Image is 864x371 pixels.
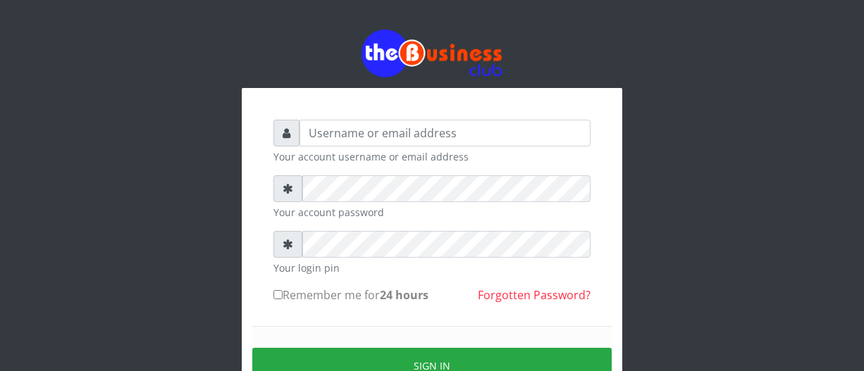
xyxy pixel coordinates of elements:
[380,287,428,303] b: 24 hours
[273,205,591,220] small: Your account password
[273,290,283,299] input: Remember me for24 hours
[300,120,591,146] input: Username or email address
[273,260,591,275] small: Your login pin
[273,287,428,303] label: Remember me for
[478,287,591,303] a: Forgotten Password?
[273,149,591,164] small: Your account username or email address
